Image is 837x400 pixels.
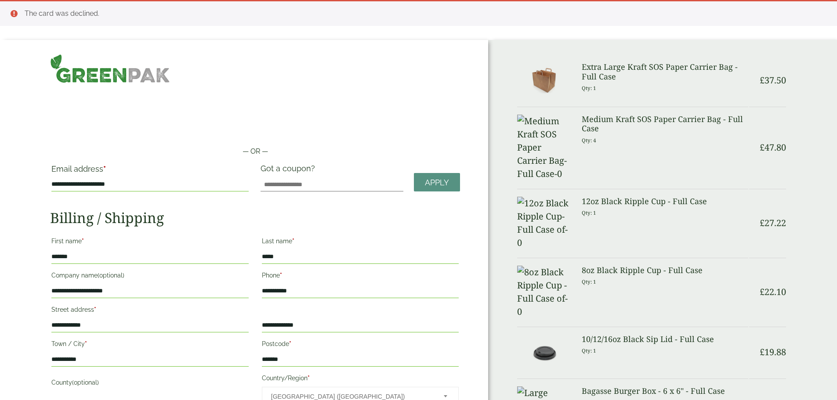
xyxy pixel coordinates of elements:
[50,54,170,83] img: GreenPak Supplies
[582,197,748,206] h3: 12oz Black Ripple Cup - Full Case
[760,74,765,86] span: £
[262,372,459,387] label: Country/Region
[51,303,248,318] label: Street address
[517,266,571,318] img: 8oz Black Ripple Cup -Full Case of-0
[760,74,786,86] bdi: 37.50
[760,346,786,358] bdi: 19.88
[261,164,319,177] label: Got a coupon?
[760,346,765,358] span: £
[98,272,124,279] span: (optional)
[50,146,460,157] p: — OR —
[72,379,99,386] span: (optional)
[262,269,459,284] label: Phone
[50,118,460,136] iframe: Secure payment button frame
[760,217,786,229] bdi: 27.22
[582,137,596,144] small: Qty: 4
[582,62,748,81] h3: Extra Large Kraft SOS Paper Carrier Bag - Full Case
[582,386,748,396] h3: Bagasse Burger Box - 6 x 6" - Full Case
[292,238,294,245] abbr: required
[25,8,823,19] li: The card was declined.
[50,209,460,226] h2: Billing / Shipping
[760,141,786,153] bdi: 47.80
[425,178,449,187] span: Apply
[582,115,748,133] h3: Medium Kraft SOS Paper Carrier Bag - Full Case
[414,173,460,192] a: Apply
[85,340,87,347] abbr: required
[760,217,765,229] span: £
[582,335,748,344] h3: 10/12/16oz Black Sip Lid - Full Case
[582,85,596,91] small: Qty: 1
[760,286,786,298] bdi: 22.10
[582,278,596,285] small: Qty: 1
[82,238,84,245] abbr: required
[280,272,282,279] abbr: required
[51,235,248,250] label: First name
[51,269,248,284] label: Company name
[760,141,765,153] span: £
[582,266,748,275] h3: 8oz Black Ripple Cup - Full Case
[289,340,291,347] abbr: required
[94,306,96,313] abbr: required
[262,235,459,250] label: Last name
[51,338,248,353] label: Town / City
[308,375,310,382] abbr: required
[517,115,571,180] img: Medium Kraft SOS Paper Carrier Bag-Full Case-0
[760,286,765,298] span: £
[51,376,248,391] label: County
[262,338,459,353] label: Postcode
[51,165,248,177] label: Email address
[517,197,571,249] img: 12oz Black Ripple Cup-Full Case of-0
[582,347,596,354] small: Qty: 1
[103,164,106,173] abbr: required
[582,209,596,216] small: Qty: 1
